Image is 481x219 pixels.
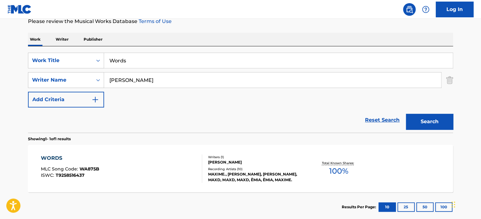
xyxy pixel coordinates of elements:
[403,3,416,16] a: Public Search
[41,166,80,172] span: MLC Song Code :
[32,76,89,84] div: Writer Name
[322,161,355,165] p: Total Known Shares:
[450,189,481,219] iframe: Chat Widget
[342,204,378,210] p: Results Per Page:
[451,195,455,214] div: Drag
[406,114,453,130] button: Search
[208,171,303,183] div: MAXIME., [PERSON_NAME], [PERSON_NAME], MAXD, MAXD, MAXD, ÊMIA, ÊMIA, MAXIME.
[362,113,403,127] a: Reset Search
[80,166,99,172] span: WA875B
[208,167,303,171] div: Recording Artists ( 10 )
[419,3,432,16] div: Help
[56,172,85,178] span: T9258516437
[446,72,453,88] img: Delete Criterion
[28,92,104,107] button: Add Criteria
[416,202,434,212] button: 50
[329,165,348,177] span: 100 %
[91,96,99,103] img: 9d2ae6d4665cec9f34b9.svg
[41,154,99,162] div: WORDS
[28,145,453,192] a: WORDSMLC Song Code:WA875BISWC:T9258516437Writers (1)[PERSON_NAME]Recording Artists (10)MAXIME., [...
[435,202,452,212] button: 100
[8,5,32,14] img: MLC Logo
[41,172,56,178] span: ISWC :
[28,136,71,142] p: Showing 1 - 1 of 1 results
[397,202,415,212] button: 25
[28,53,453,133] form: Search Form
[208,159,303,165] div: [PERSON_NAME]
[208,155,303,159] div: Writers ( 1 )
[28,18,453,25] p: Please review the Musical Works Database
[32,57,89,64] div: Work Title
[379,202,396,212] button: 10
[82,33,104,46] p: Publisher
[28,33,42,46] p: Work
[436,2,473,17] a: Log In
[422,6,429,13] img: help
[54,33,70,46] p: Writer
[406,6,413,13] img: search
[137,18,172,24] a: Terms of Use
